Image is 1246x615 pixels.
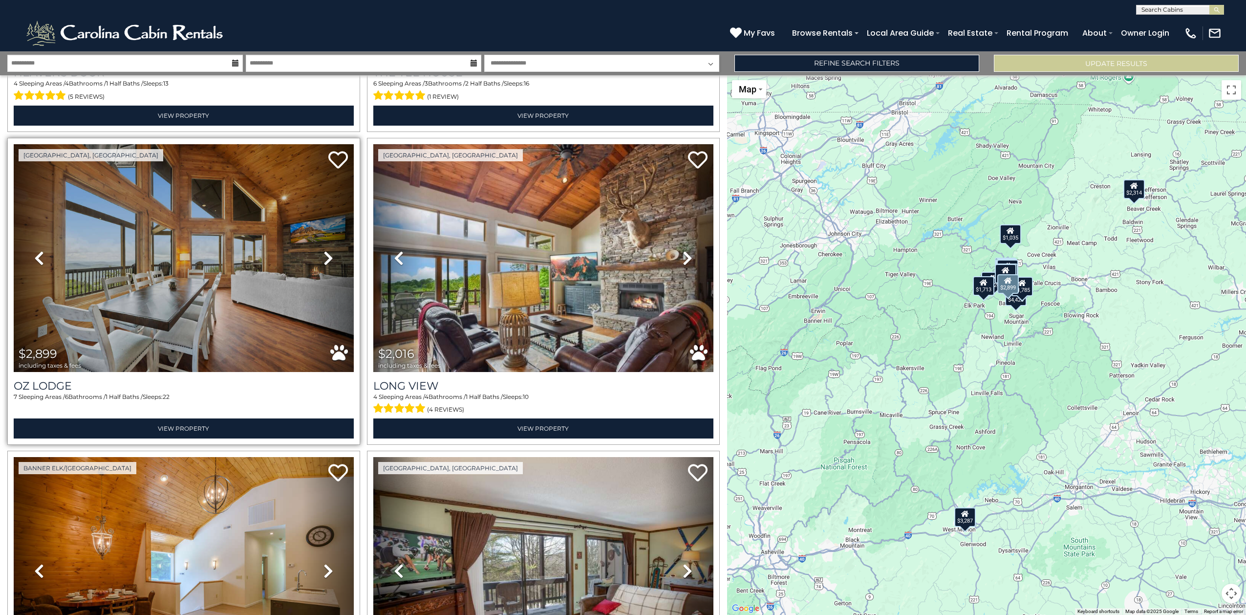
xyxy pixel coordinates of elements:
[996,260,1018,279] div: $1,954
[373,393,713,416] div: Sleeping Areas / Bathrooms / Sleeps:
[1123,179,1144,199] div: $2,314
[14,393,354,416] div: Sleeping Areas / Bathrooms / Sleeps:
[328,150,348,171] a: Add to favorites
[106,80,143,87] span: 1 Half Baths /
[19,149,163,161] a: [GEOGRAPHIC_DATA], [GEOGRAPHIC_DATA]
[1222,80,1241,100] button: Toggle fullscreen view
[744,27,775,39] span: My Favs
[734,55,979,72] a: Refine Search Filters
[523,393,529,400] span: 10
[1077,24,1112,42] a: About
[373,144,713,372] img: thumbnail_166494318.jpeg
[688,463,708,484] a: Add to favorites
[373,106,713,126] a: View Property
[14,379,354,393] a: Oz Lodge
[1077,608,1119,615] button: Keyboard shortcuts
[465,80,504,87] span: 2 Half Baths /
[1002,24,1073,42] a: Rental Program
[1125,609,1179,614] span: Map data ©2025 Google
[466,393,503,400] span: 1 Half Baths /
[862,24,939,42] a: Local Area Guide
[65,80,69,87] span: 4
[973,276,994,296] div: $1,713
[1000,224,1021,244] div: $1,035
[524,80,529,87] span: 16
[1208,26,1222,40] img: mail-regular-white.png
[14,80,18,87] span: 4
[163,80,169,87] span: 13
[24,19,227,48] img: White-1-2.png
[68,90,105,103] span: (5 reviews)
[1222,584,1241,603] button: Map camera controls
[427,90,459,103] span: (1 review)
[1116,24,1174,42] a: Owner Login
[14,144,354,372] img: thumbnail_169133993.jpeg
[378,362,441,369] span: including taxes & fees
[328,463,348,484] a: Add to favorites
[732,80,766,98] button: Change map style
[996,259,1017,278] div: $1,809
[787,24,858,42] a: Browse Rentals
[1005,286,1027,306] div: $4,420
[378,462,523,474] a: [GEOGRAPHIC_DATA], [GEOGRAPHIC_DATA]
[19,347,57,361] span: $2,899
[373,79,713,103] div: Sleeping Areas / Bathrooms / Sleeps:
[943,24,997,42] a: Real Estate
[373,379,713,393] a: Long View
[1204,609,1243,614] a: Report a map error
[65,393,68,400] span: 6
[106,393,143,400] span: 1 Half Baths /
[730,27,777,40] a: My Favs
[995,264,1016,284] div: $2,016
[995,258,1016,277] div: $1,069
[996,264,1018,283] div: $1,542
[14,106,354,126] a: View Property
[163,393,170,400] span: 22
[997,274,1019,294] div: $2,899
[378,149,523,161] a: [GEOGRAPHIC_DATA], [GEOGRAPHIC_DATA]
[19,462,136,474] a: Banner Elk/[GEOGRAPHIC_DATA]
[954,507,976,527] div: $3,287
[1184,609,1198,614] a: Terms (opens in new tab)
[688,150,708,171] a: Add to favorites
[425,80,428,87] span: 3
[1011,277,1033,296] div: $1,785
[19,362,81,369] span: including taxes & fees
[373,418,713,439] a: View Property
[378,347,414,361] span: $2,016
[373,393,377,400] span: 4
[14,393,17,400] span: 7
[14,418,354,439] a: View Property
[994,55,1239,72] button: Update Results
[730,602,762,615] img: Google
[739,84,756,94] span: Map
[981,272,1003,291] div: $2,420
[1184,26,1198,40] img: phone-regular-white.png
[425,393,429,400] span: 4
[730,602,762,615] a: Open this area in Google Maps (opens a new window)
[14,79,354,103] div: Sleeping Areas / Bathrooms / Sleeps:
[373,80,377,87] span: 6
[427,403,464,416] span: (4 reviews)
